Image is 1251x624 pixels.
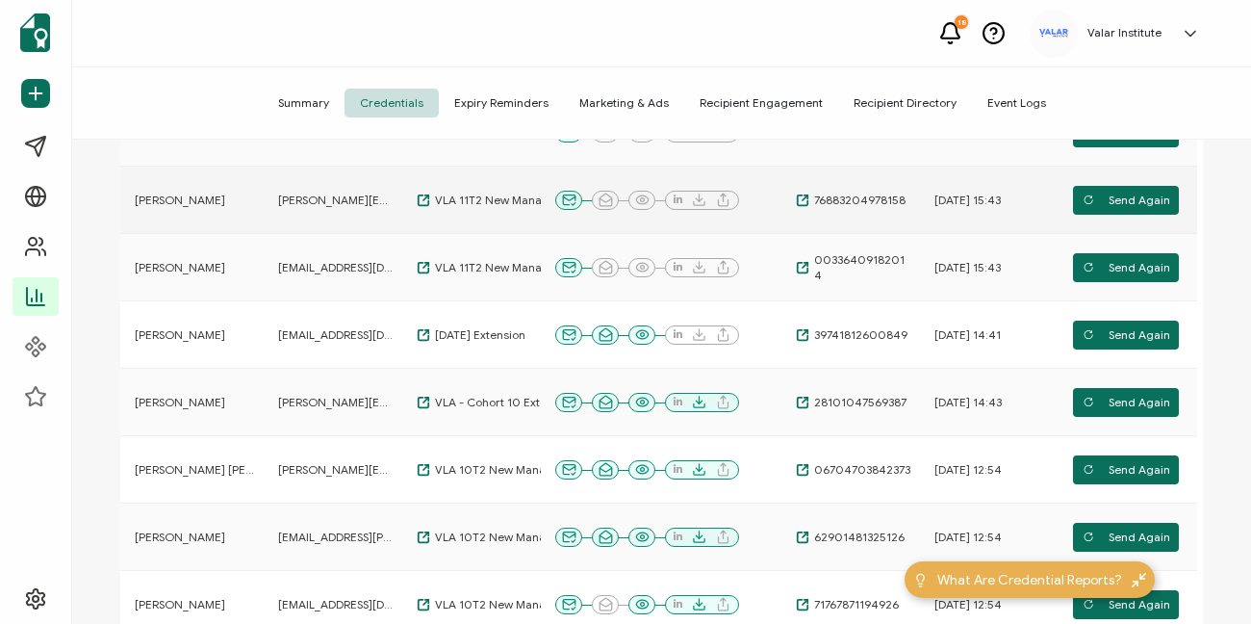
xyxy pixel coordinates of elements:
span: [DATE] 12:54 [934,597,1002,612]
span: [DATE] 12:54 [934,530,1002,545]
span: [DATE] 15:43 [934,193,1001,208]
a: 71767871194926 [796,597,899,612]
span: Send Again [1083,590,1170,619]
span: Send Again [1083,388,1170,417]
span: [DATE] 15:43 [934,260,1001,275]
span: [EMAIL_ADDRESS][DOMAIN_NAME] [278,327,393,343]
span: VLA 10T2 New Manager Program - [DATE] [430,597,623,612]
span: VLA 10T2 New Manager Program - [DATE] [430,462,623,478]
span: [PERSON_NAME][EMAIL_ADDRESS][DOMAIN_NAME] [278,395,393,410]
img: minimize-icon.svg [1132,573,1146,587]
button: Send Again [1073,388,1179,417]
a: 39741812600849 [796,327,907,343]
span: Credentials [345,89,439,117]
span: [PERSON_NAME] [135,327,225,343]
span: 76883204978158 [809,193,906,208]
h5: Valar Institute [1087,26,1162,39]
span: [PERSON_NAME] [PERSON_NAME] [135,462,254,478]
span: [EMAIL_ADDRESS][DOMAIN_NAME] [278,260,393,275]
a: 28101047569387 [796,395,906,410]
button: Send Again [1073,455,1179,484]
button: Send Again [1073,253,1179,282]
span: Send Again [1083,253,1170,282]
span: Send Again [1083,321,1170,350]
span: 28101047569387 [809,395,906,410]
span: Event Logs [972,89,1061,117]
img: 9d7cedca-7689-4f57-a5df-1b05e96c1e61.svg [1039,29,1068,37]
span: [PERSON_NAME][EMAIL_ADDRESS][PERSON_NAME][DOMAIN_NAME] [278,193,393,208]
span: [EMAIL_ADDRESS][DOMAIN_NAME] [278,597,393,612]
span: What Are Credential Reports? [937,570,1122,590]
span: VLA - Cohort 10 Extension [430,395,575,410]
span: Recipient Directory [838,89,972,117]
span: Summary [263,89,345,117]
span: [PERSON_NAME] [135,193,225,208]
span: [DATE] 12:54 [934,462,1002,478]
span: Expiry Reminders [439,89,564,117]
a: 62901481325126 [796,530,905,545]
span: [PERSON_NAME] [135,597,225,612]
span: [DATE] Extension [430,327,525,343]
a: 06704703842373 [796,462,910,478]
button: Send Again [1073,590,1179,619]
span: 00336409182014 [809,252,910,283]
a: 76883204978158 [796,193,906,208]
span: Recipient Engagement [684,89,838,117]
span: [EMAIL_ADDRESS][PERSON_NAME][DOMAIN_NAME] [278,530,393,545]
span: VLA 10T2 New Manager Program - [DATE] [430,530,623,545]
span: VLA 11T2 New Manager Program -[DATE] [430,260,623,275]
span: Marketing & Ads [564,89,684,117]
span: 62901481325126 [809,530,905,545]
span: [PERSON_NAME] [135,395,225,410]
button: Send Again [1073,186,1179,215]
span: [PERSON_NAME] [135,530,225,545]
img: sertifier-logomark-colored.svg [20,13,50,52]
span: Send Again [1083,186,1170,215]
span: 06704703842373 [809,462,910,478]
span: 39741812600849 [809,327,907,343]
iframe: Chat Widget [1155,532,1251,624]
span: 71767871194926 [809,597,899,612]
span: Send Again [1083,455,1170,484]
span: [PERSON_NAME][EMAIL_ADDRESS][PERSON_NAME][DOMAIN_NAME] [278,462,393,478]
span: [DATE] 14:43 [934,395,1002,410]
span: [DATE] 14:41 [934,327,1001,343]
span: [PERSON_NAME] [135,260,225,275]
button: Send Again [1073,523,1179,552]
div: 18 [955,15,968,29]
span: VLA 11T2 New Manager Program -[DATE] [430,193,623,208]
span: Send Again [1083,523,1170,552]
button: Send Again [1073,321,1179,350]
a: 00336409182014 [796,252,910,283]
